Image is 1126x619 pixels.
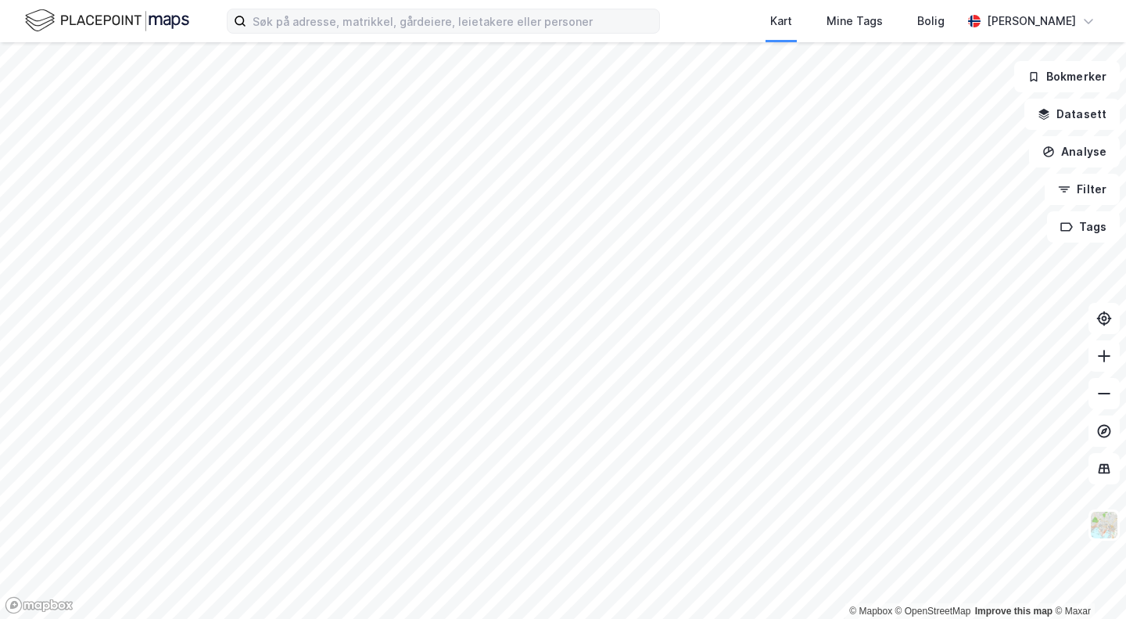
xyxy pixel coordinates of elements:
[917,12,945,31] div: Bolig
[770,12,792,31] div: Kart
[987,12,1076,31] div: [PERSON_NAME]
[246,9,659,33] input: Søk på adresse, matrikkel, gårdeiere, leietakere eller personer
[1048,544,1126,619] iframe: Chat Widget
[827,12,883,31] div: Mine Tags
[1048,544,1126,619] div: Kontrollprogram for chat
[25,7,189,34] img: logo.f888ab2527a4732fd821a326f86c7f29.svg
